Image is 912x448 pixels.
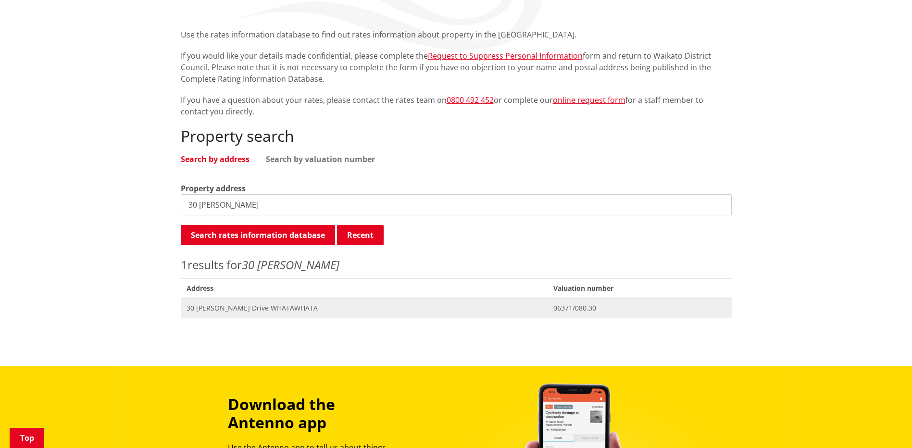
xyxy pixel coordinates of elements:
[181,29,732,40] p: Use the rates information database to find out rates information about property in the [GEOGRAPHI...
[548,278,732,298] span: Valuation number
[10,428,44,448] a: Top
[181,225,335,245] button: Search rates information database
[181,194,732,215] input: e.g. Duke Street NGARUAWAHIA
[553,95,625,105] a: online request form
[266,155,375,163] a: Search by valuation number
[181,155,250,163] a: Search by address
[187,303,542,313] span: 30 [PERSON_NAME] Drive WHATAWHATA
[228,395,402,432] h3: Download the Antenno app
[242,257,339,273] em: 30 [PERSON_NAME]
[428,50,583,61] a: Request to Suppress Personal Information
[181,278,548,298] span: Address
[181,256,732,274] p: results for
[447,95,494,105] a: 0800 492 452
[868,408,902,442] iframe: Messenger Launcher
[181,50,732,85] p: If you would like your details made confidential, please complete the form and return to Waikato ...
[181,298,732,318] a: 30 [PERSON_NAME] Drive WHATAWHATA 06371/080.30
[181,127,732,145] h2: Property search
[181,257,187,273] span: 1
[181,183,246,194] label: Property address
[337,225,384,245] button: Recent
[553,303,726,313] span: 06371/080.30
[181,94,732,117] p: If you have a question about your rates, please contact the rates team on or complete our for a s...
